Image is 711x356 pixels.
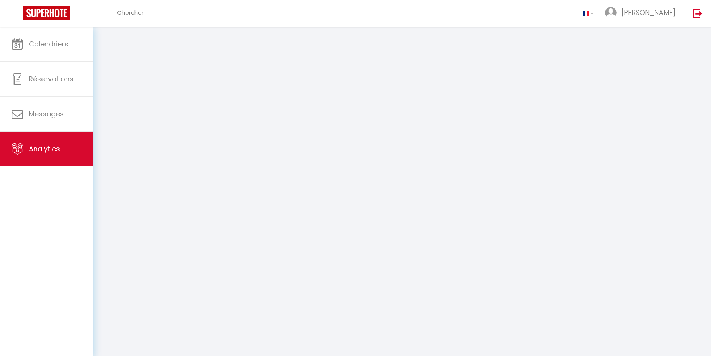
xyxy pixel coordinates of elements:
img: Super Booking [23,6,70,20]
span: Chercher [117,8,144,17]
span: Analytics [29,144,60,154]
img: ... [605,7,617,18]
img: logout [693,8,703,18]
span: Réservations [29,74,73,84]
span: Calendriers [29,39,68,49]
span: Messages [29,109,64,119]
span: [PERSON_NAME] [622,8,675,17]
